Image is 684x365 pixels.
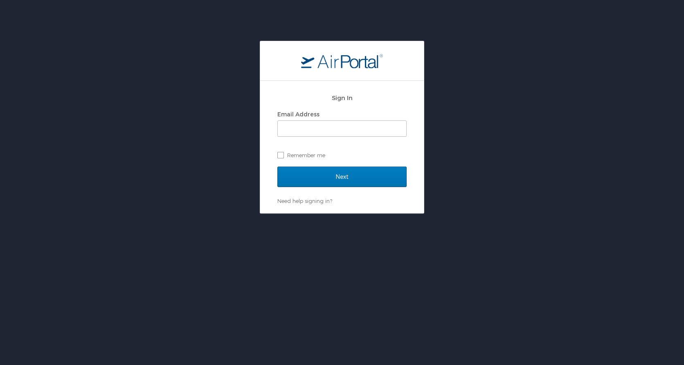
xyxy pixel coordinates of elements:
label: Email Address [277,111,319,118]
h2: Sign In [277,93,407,102]
input: Next [277,167,407,187]
img: logo [301,53,383,68]
a: Need help signing in? [277,198,332,204]
label: Remember me [277,149,407,161]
